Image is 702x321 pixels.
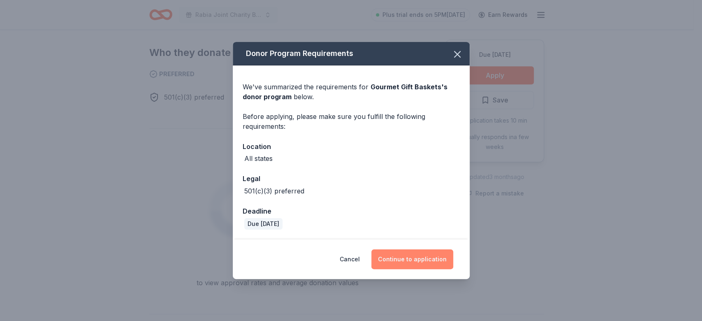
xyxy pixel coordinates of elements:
div: Legal [243,173,460,184]
div: 501(c)(3) preferred [244,186,304,196]
div: We've summarized the requirements for below. [243,82,460,102]
button: Continue to application [371,249,453,269]
button: Cancel [340,249,360,269]
div: Location [243,141,460,152]
div: Donor Program Requirements [233,42,470,65]
div: All states [244,154,273,163]
div: Due [DATE] [244,218,283,230]
div: Before applying, please make sure you fulfill the following requirements: [243,112,460,131]
div: Deadline [243,206,460,216]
